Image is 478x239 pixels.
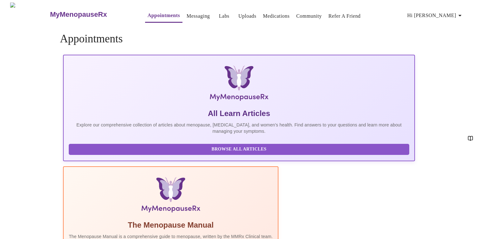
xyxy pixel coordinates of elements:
a: Community [296,12,322,21]
button: Refer a Friend [326,10,363,22]
img: MyMenopauseRx Logo [122,65,356,103]
a: Refer a Friend [328,12,361,21]
a: Appointments [148,11,180,20]
button: Uploads [236,10,259,22]
img: MyMenopauseRx Logo [10,3,49,26]
a: Uploads [239,12,257,21]
button: Browse All Articles [69,144,409,155]
a: MyMenopauseRx [49,3,132,26]
button: Appointments [145,9,182,23]
h3: MyMenopauseRx [50,10,107,19]
button: Community [294,10,324,22]
button: Medications [260,10,292,22]
img: Menopause Manual [101,177,240,215]
p: Explore our comprehensive collection of articles about menopause, [MEDICAL_DATA], and women's hea... [69,122,409,134]
h5: All Learn Articles [69,108,409,119]
button: Messaging [184,10,212,22]
button: Hi [PERSON_NAME] [405,9,466,22]
span: Hi [PERSON_NAME] [407,11,464,20]
span: Browse All Articles [75,145,403,153]
a: Labs [219,12,229,21]
h4: Appointments [60,33,418,45]
h5: The Menopause Manual [69,220,273,230]
a: Browse All Articles [69,146,411,151]
a: Messaging [187,12,210,21]
a: Medications [263,12,290,21]
button: Labs [214,10,234,22]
